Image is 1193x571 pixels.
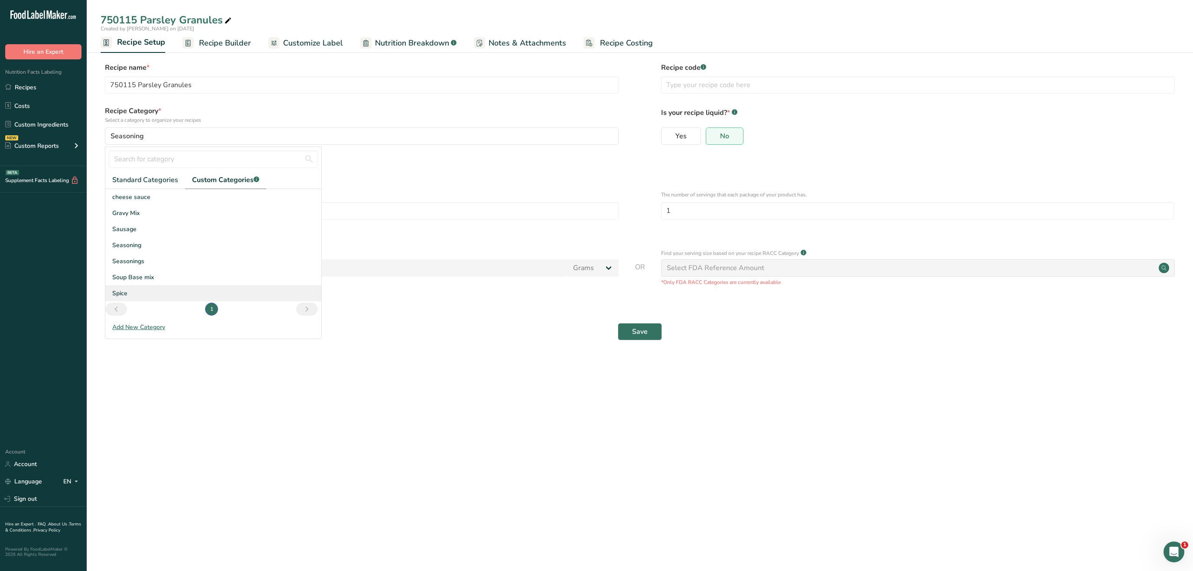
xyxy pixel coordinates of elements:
[105,323,321,332] div: Add New Category
[112,225,137,234] span: Sausage
[111,131,144,141] span: Seasoning
[101,33,165,53] a: Recipe Setup
[105,76,619,94] input: Type your recipe name here
[105,127,619,145] button: Seasoning
[109,150,318,168] input: Search for category
[5,44,81,59] button: Hire an Expert
[5,135,18,140] div: NEW
[283,37,343,49] span: Customize Label
[661,106,1175,118] p: Is your recipe liquid?
[720,132,729,140] span: No
[38,521,48,527] a: FAQ .
[101,25,194,32] span: Created by [PERSON_NAME] on [DATE]
[661,62,1175,73] label: Recipe code
[105,157,619,167] div: Define serving size details
[583,33,653,53] a: Recipe Costing
[6,170,19,175] div: BETA
[192,175,259,185] span: Custom Categories
[112,273,154,282] span: Soup Base mix
[63,476,81,487] div: EN
[268,33,343,53] a: Customize Label
[375,37,449,49] span: Nutrition Breakdown
[5,474,42,489] a: Language
[112,241,141,250] span: Seasoning
[5,521,81,533] a: Terms & Conditions .
[5,141,59,150] div: Custom Reports
[474,33,566,53] a: Notes & Attachments
[661,191,1174,199] p: The number of servings that each package of your product has.
[112,289,127,298] span: Spice
[183,33,251,53] a: Recipe Builder
[5,521,36,527] a: Hire an Expert .
[632,326,648,337] span: Save
[675,132,687,140] span: Yes
[112,193,150,202] span: cheese sauce
[5,547,81,557] div: Powered By FoodLabelMaker © 2025 All Rights Reserved
[112,175,178,185] span: Standard Categories
[1181,542,1188,548] span: 1
[105,259,568,277] input: Type your serving size here
[48,521,69,527] a: About Us .
[296,303,318,316] a: Next page
[618,323,662,340] button: Save
[105,62,619,73] label: Recipe name
[117,36,165,48] span: Recipe Setup
[199,37,251,49] span: Recipe Builder
[105,116,619,124] p: Select a category to organize your recipes
[105,106,619,124] label: Recipe Category
[489,37,566,49] span: Notes & Attachments
[661,278,1175,286] p: *Only FDA RACC Categories are currently available
[101,12,233,28] div: 750115 Parsley Granules
[112,209,140,218] span: Gravy Mix
[105,248,619,256] p: Add recipe serving size..
[360,33,456,53] a: Nutrition Breakdown
[33,527,60,533] a: Privacy Policy
[600,37,653,49] span: Recipe Costing
[667,263,764,273] div: Select FDA Reference Amount
[105,303,127,316] a: Previous page
[661,76,1175,94] input: Type your recipe code here
[661,249,799,257] p: Find your serving size based on your recipe RACC Category
[635,262,645,286] span: OR
[112,257,144,266] span: Seasonings
[1164,542,1184,562] iframe: Intercom live chat
[106,191,619,199] p: How many units of sealable items (i.e. bottle or packet) Does this recipe make.
[105,167,619,175] div: Specify the number of servings the recipe makes OR Fix a specific serving weight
